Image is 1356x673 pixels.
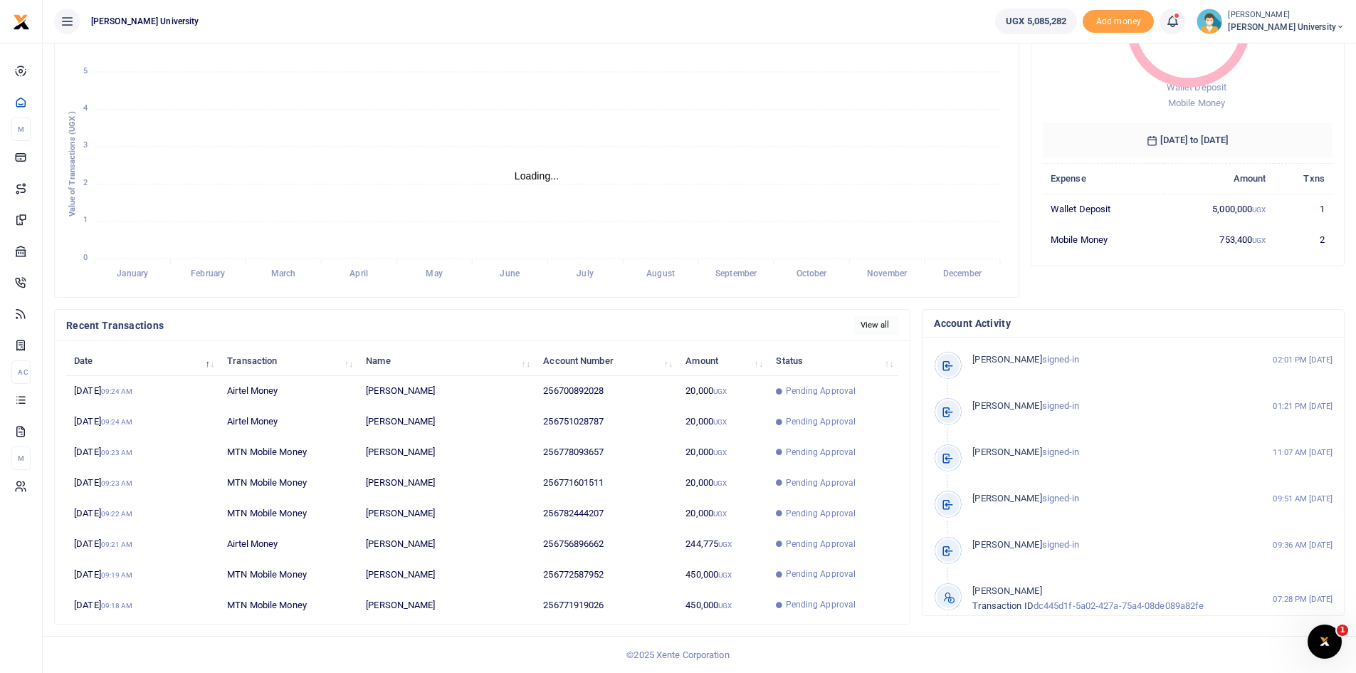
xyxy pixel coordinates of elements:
[972,584,1242,614] p: dc445d1f-5a02-427a-75a4-08de089a82fe
[11,360,31,384] li: Ac
[713,479,727,487] small: UGX
[1273,400,1333,412] small: 01:21 PM [DATE]
[972,354,1041,365] span: [PERSON_NAME]
[1273,539,1333,551] small: 09:36 AM [DATE]
[101,510,133,518] small: 09:22 AM
[786,385,856,397] span: Pending Approval
[678,437,768,468] td: 20,000
[219,407,358,437] td: Airtel Money
[1273,493,1333,505] small: 09:51 AM [DATE]
[1043,123,1333,157] h6: [DATE] to [DATE]
[83,103,88,113] tspan: 4
[1083,10,1154,33] li: Toup your wallet
[786,476,856,489] span: Pending Approval
[271,269,296,279] tspan: March
[1083,15,1154,26] a: Add money
[678,499,768,529] td: 20,000
[786,446,856,459] span: Pending Approval
[66,559,219,590] td: [DATE]
[219,559,358,590] td: MTN Mobile Money
[83,66,88,75] tspan: 5
[101,449,133,457] small: 09:23 AM
[66,437,219,468] td: [DATE]
[1274,163,1333,194] th: Txns
[797,269,828,279] tspan: October
[995,9,1077,34] a: UGX 5,085,282
[1043,163,1164,194] th: Expense
[101,571,133,579] small: 09:19 AM
[713,449,727,457] small: UGX
[1164,194,1274,224] td: 5,000,000
[11,447,31,470] li: M
[786,568,856,580] span: Pending Approval
[535,376,678,407] td: 256700892028
[678,590,768,620] td: 450,000
[66,345,219,376] th: Date: activate to sort column descending
[1337,625,1348,636] span: 1
[1043,224,1164,254] td: Mobile Money
[972,491,1242,506] p: signed-in
[786,507,856,520] span: Pending Approval
[786,538,856,551] span: Pending Approval
[715,269,757,279] tspan: September
[678,407,768,437] td: 20,000
[1168,98,1225,108] span: Mobile Money
[535,590,678,620] td: 256771919026
[358,499,535,529] td: [PERSON_NAME]
[535,499,678,529] td: 256782444207
[358,529,535,560] td: [PERSON_NAME]
[1228,21,1345,33] span: [PERSON_NAME] University
[1164,224,1274,254] td: 753,400
[1006,14,1066,28] span: UGX 5,085,282
[66,468,219,499] td: [DATE]
[13,16,30,26] a: logo-small logo-large logo-large
[83,253,88,262] tspan: 0
[1273,593,1333,605] small: 07:28 PM [DATE]
[358,437,535,468] td: [PERSON_NAME]
[943,269,982,279] tspan: December
[535,529,678,560] td: 256756896662
[535,559,678,590] td: 256772587952
[854,315,899,335] a: View all
[972,447,1041,457] span: [PERSON_NAME]
[678,468,768,499] td: 20,000
[535,468,678,499] td: 256771601511
[1197,9,1345,34] a: profile-user [PERSON_NAME] [PERSON_NAME] University
[219,529,358,560] td: Airtel Money
[713,418,727,426] small: UGX
[678,376,768,407] td: 20,000
[989,9,1083,34] li: Wallet ballance
[678,345,768,376] th: Amount: activate to sort column ascending
[358,590,535,620] td: [PERSON_NAME]
[972,538,1242,553] p: signed-in
[101,541,133,548] small: 09:21 AM
[358,559,535,590] td: [PERSON_NAME]
[1273,447,1333,459] small: 11:07 AM [DATE]
[1167,82,1226,93] span: Wallet Deposit
[678,529,768,560] td: 244,775
[1197,9,1222,34] img: profile-user
[718,541,732,548] small: UGX
[718,602,732,610] small: UGX
[535,345,678,376] th: Account Number: activate to sort column ascending
[972,539,1041,550] span: [PERSON_NAME]
[101,602,133,610] small: 09:18 AM
[535,407,678,437] td: 256751028787
[117,269,148,279] tspan: January
[718,571,732,579] small: UGX
[867,269,908,279] tspan: November
[646,269,675,279] tspan: August
[358,468,535,499] td: [PERSON_NAME]
[426,269,442,279] tspan: May
[972,600,1033,611] span: Transaction ID
[66,499,219,529] td: [DATE]
[1252,206,1266,214] small: UGX
[972,399,1242,414] p: signed-in
[1274,224,1333,254] td: 2
[83,178,88,187] tspan: 2
[1083,10,1154,33] span: Add money
[1043,194,1164,224] td: Wallet Deposit
[358,376,535,407] td: [PERSON_NAME]
[972,585,1041,596] span: [PERSON_NAME]
[1273,354,1333,366] small: 02:01 PM [DATE]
